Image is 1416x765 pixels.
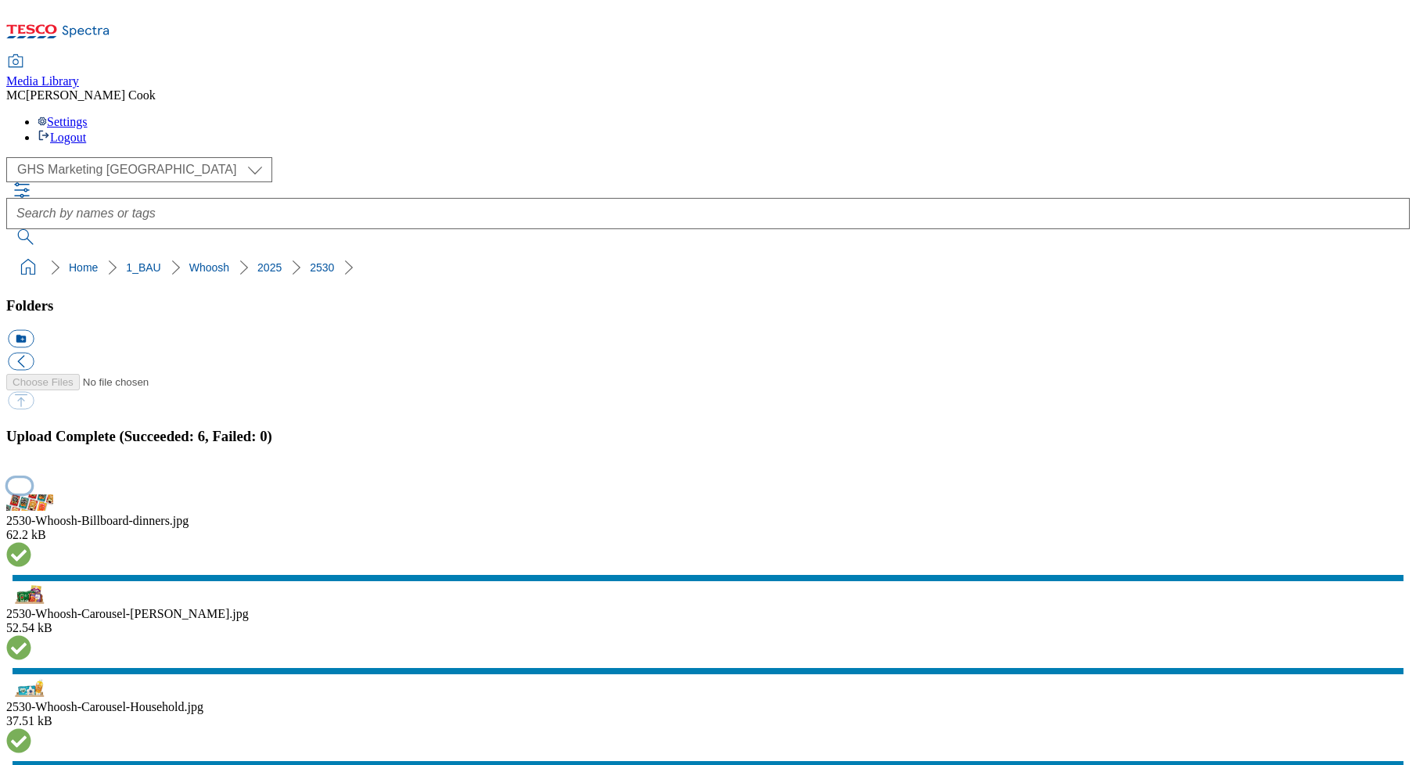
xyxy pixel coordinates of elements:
[6,621,1410,635] div: 52.54 kB
[6,297,1410,314] h3: Folders
[16,255,41,280] a: home
[26,88,156,102] span: [PERSON_NAME] Cook
[257,261,282,274] a: 2025
[6,494,53,511] img: preview
[6,88,26,102] span: MC
[6,428,1410,445] h3: Upload Complete (Succeeded: 6, Failed: 0)
[6,714,1410,728] div: 37.51 kB
[6,74,79,88] span: Media Library
[69,261,98,274] a: Home
[126,261,160,274] a: 1_BAU
[6,56,79,88] a: Media Library
[6,528,1410,542] div: 62.2 kB
[6,677,53,697] img: preview
[310,261,334,274] a: 2530
[6,584,53,604] img: preview
[6,700,1410,714] div: 2530-Whoosh-Carousel-Household.jpg
[6,514,1410,528] div: 2530-Whoosh-Billboard-dinners.jpg
[38,115,88,128] a: Settings
[38,131,86,144] a: Logout
[189,261,229,274] a: Whoosh
[6,607,1410,621] div: 2530-Whoosh-Carousel-[PERSON_NAME].jpg
[6,198,1410,229] input: Search by names or tags
[6,253,1410,282] nav: breadcrumb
